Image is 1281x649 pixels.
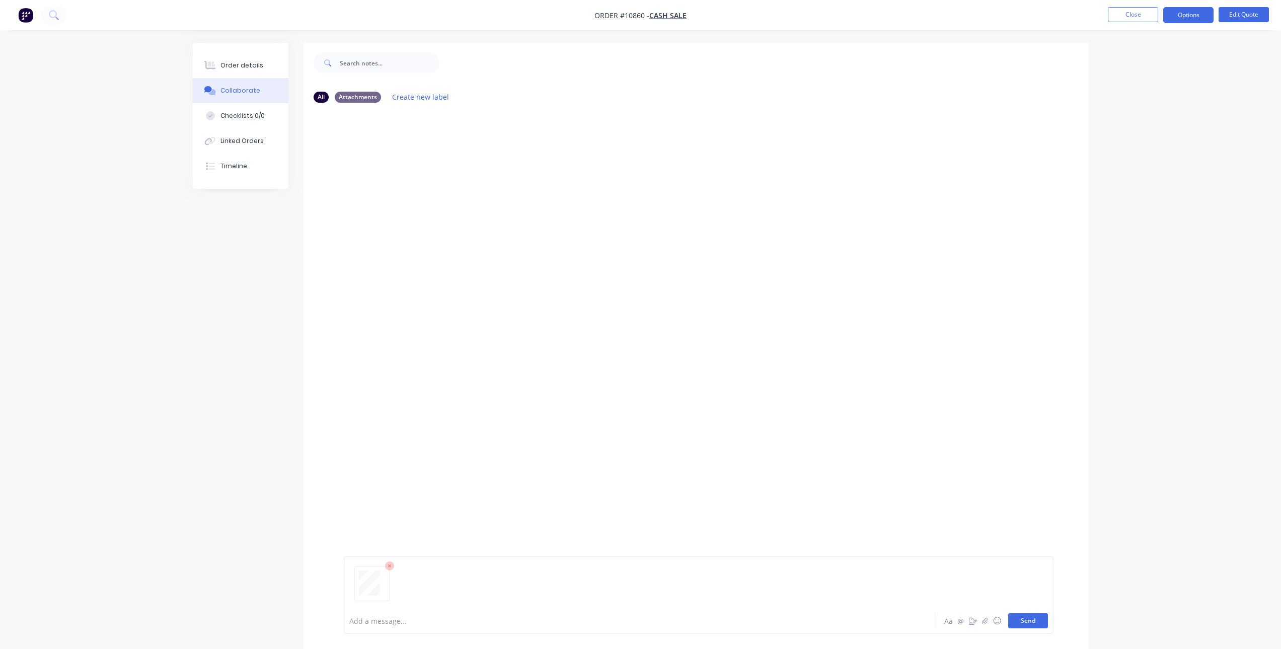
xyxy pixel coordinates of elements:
button: ☺ [991,615,1003,627]
div: Order details [220,61,263,70]
button: Checklists 0/0 [193,103,288,128]
button: Send [1008,613,1048,628]
button: Create new label [387,90,455,104]
button: Collaborate [193,78,288,103]
button: Edit Quote [1219,7,1269,22]
img: Factory [18,8,33,23]
button: Options [1163,7,1214,23]
div: Collaborate [220,86,260,95]
a: Cash Sale [649,11,687,20]
button: @ [955,615,967,627]
div: Checklists 0/0 [220,111,265,120]
button: Linked Orders [193,128,288,154]
button: Timeline [193,154,288,179]
div: Attachments [335,92,381,103]
button: Close [1108,7,1158,22]
input: Search notes... [340,53,439,73]
button: Aa [943,615,955,627]
button: Order details [193,53,288,78]
span: Order #10860 - [594,11,649,20]
div: All [314,92,329,103]
div: Timeline [220,162,247,171]
div: Linked Orders [220,136,264,146]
